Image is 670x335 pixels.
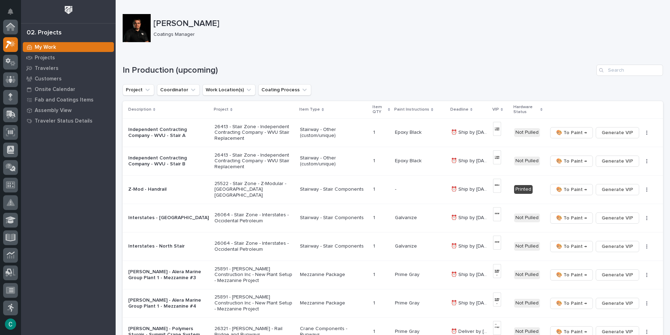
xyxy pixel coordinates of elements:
[550,212,593,224] button: 🎨 To Paint →
[157,84,200,96] button: Coordinator
[35,55,55,61] p: Projects
[300,272,368,278] p: Mezzanine Package
[373,242,376,249] p: 1
[451,242,489,249] p: ⏰ Ship by 9/16/25
[123,65,594,75] h1: In Production (upcoming)
[556,271,587,279] span: 🎨 To Paint →
[550,156,593,167] button: 🎨 To Paint →
[123,232,663,261] tr: Interstates - North Stair26064 - Stair Zone - Interstates - Occidental PetroleumStairway - Stair ...
[35,107,71,114] p: Assembly View
[214,106,228,113] p: Project
[373,157,376,164] p: 1
[214,212,294,224] p: 26064 - Stair Zone - Interstates - Occidental Petroleum
[514,128,540,137] div: Not Pulled
[203,84,255,96] button: Work Location(s)
[596,184,639,195] button: Generate VIP
[602,185,633,194] span: Generate VIP
[492,106,499,113] p: VIP
[300,186,368,192] p: Stairway - Stair Components
[35,44,56,51] p: My Work
[373,128,376,136] p: 1
[128,297,209,309] p: [PERSON_NAME] - Alera Marine Group Plant 1 - Mezzanine #4
[451,128,489,136] p: ⏰ Ship by 8/29/25
[123,84,154,96] button: Project
[556,242,587,251] span: 🎨 To Paint →
[556,214,587,222] span: 🎨 To Paint →
[602,299,633,308] span: Generate VIP
[21,52,116,63] a: Projects
[123,204,663,232] tr: Interstates - [GEOGRAPHIC_DATA]26064 - Stair Zone - Interstates - Occidental PetroleumStairway - ...
[514,242,540,251] div: Not Pulled
[395,242,418,249] p: Galvanize
[128,155,209,167] p: Independent Contracting Company - WVU - Stair B
[372,103,386,116] p: Item QTY
[395,214,418,221] p: Galvanize
[214,294,294,312] p: 25891 - [PERSON_NAME] Construction Inc - New Plant Setup - Mezzanine Project
[514,270,540,279] div: Not Pulled
[550,269,593,281] button: 🎨 To Paint →
[596,241,639,252] button: Generate VIP
[513,103,539,116] p: Hardware Status
[214,152,294,170] p: 26413 - Stair Zone - Independent Contracting Company - WVU Stair Replacement
[35,65,59,72] p: Travelers
[451,299,489,306] p: ⏰ Ship by 9/19/25
[21,84,116,94] a: Onsite Calendar
[602,271,633,279] span: Generate VIP
[550,127,593,138] button: 🎨 To Paint →
[556,185,587,194] span: 🎨 To Paint →
[299,106,320,113] p: Item Type
[21,42,116,52] a: My Work
[395,270,421,278] p: Prime Gray
[395,185,398,192] p: -
[596,212,639,224] button: Generate VIP
[300,215,368,221] p: Stairway - Stair Components
[596,127,639,138] button: Generate VIP
[214,124,294,142] p: 26413 - Stair Zone - Independent Contracting Company - WVU Stair Replacement
[123,261,663,289] tr: [PERSON_NAME] - Alera Marine Group Plant 1 - Mezzanine #325891 - [PERSON_NAME] Construction Inc -...
[451,185,489,192] p: ⏰ Ship by 9/15/25
[128,186,209,192] p: Z-Mod - Handrail
[556,299,587,308] span: 🎨 To Paint →
[450,106,469,113] p: Deadline
[3,317,18,331] button: users-avatar
[602,242,633,251] span: Generate VIP
[550,298,593,309] button: 🎨 To Paint →
[128,269,209,281] p: [PERSON_NAME] - Alera Marine Group Plant 1 - Mezzanine #3
[451,270,489,278] p: ⏰ Ship by 9/19/25
[556,157,587,165] span: 🎨 To Paint →
[602,214,633,222] span: Generate VIP
[35,86,75,93] p: Onsite Calendar
[35,97,94,103] p: Fab and Coatings Items
[596,156,639,167] button: Generate VIP
[123,175,663,204] tr: Z-Mod - Handrail25522 - Stair Zone - Z-Modular - [GEOGRAPHIC_DATA] [GEOGRAPHIC_DATA]Stairway - St...
[556,129,587,137] span: 🎨 To Paint →
[214,241,294,252] p: 26064 - Stair Zone - Interstates - Occidental Petroleum
[123,289,663,317] tr: [PERSON_NAME] - Alera Marine Group Plant 1 - Mezzanine #425891 - [PERSON_NAME] Construction Inc -...
[27,29,62,37] div: 02. Projects
[21,63,116,73] a: Travelers
[128,127,209,139] p: Independent Contracting Company - WVU - Stair A
[602,129,633,137] span: Generate VIP
[21,94,116,105] a: Fab and Coatings Items
[550,184,593,195] button: 🎨 To Paint →
[300,127,368,139] p: Stairway - Other (custom/unique)
[3,4,18,19] button: Notifications
[373,270,376,278] p: 1
[258,84,311,96] button: Coating Process
[394,106,429,113] p: Paint Instructions
[21,73,116,84] a: Customers
[451,214,489,221] p: ⏰ Ship by 9/16/25
[35,76,62,82] p: Customers
[62,4,75,17] img: Workspace Logo
[514,157,540,165] div: Not Pulled
[596,65,663,76] input: Search
[373,214,376,221] p: 1
[395,157,423,164] p: Epoxy Black
[395,128,423,136] p: Epoxy Black
[395,299,421,306] p: Prime Gray
[128,243,209,249] p: Interstates - North Stair
[35,118,93,124] p: Traveler Status Details
[153,32,657,38] p: Coatings Manager
[550,241,593,252] button: 🎨 To Paint →
[214,266,294,284] p: 25891 - [PERSON_NAME] Construction Inc - New Plant Setup - Mezzanine Project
